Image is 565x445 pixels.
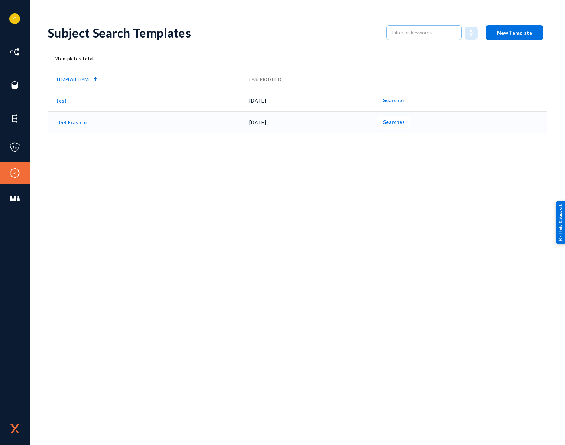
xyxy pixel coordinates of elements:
img: icon-policies.svg [9,142,20,153]
img: 1687c577c4dc085bd5ba4471514e2ea1 [9,13,20,24]
div: Template Name [56,76,91,83]
img: icon-sources.svg [9,80,20,91]
a: DSR Erasure [56,119,87,125]
button: New Template [486,25,543,40]
img: icon-inventory.svg [9,47,20,57]
button: Searches [377,116,410,129]
button: Searches [377,94,410,107]
input: Filter on keywords [392,27,456,38]
span: Searches [383,97,405,103]
th: Last Modified [249,69,378,90]
img: help_support.svg [558,236,563,241]
img: icon-elements.svg [9,113,20,124]
b: 2 [55,55,58,61]
td: [DATE] [249,90,378,111]
td: [DATE] [249,111,378,133]
span: Searches [383,119,405,125]
div: templates total [48,55,547,62]
span: New Template [497,30,532,36]
div: Help & Support [556,201,565,244]
img: icon-compliance.svg [9,168,20,178]
div: Template Name [56,76,249,83]
a: test [56,98,67,104]
div: Subject Search Templates [48,25,379,40]
img: icon-members.svg [9,193,20,204]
